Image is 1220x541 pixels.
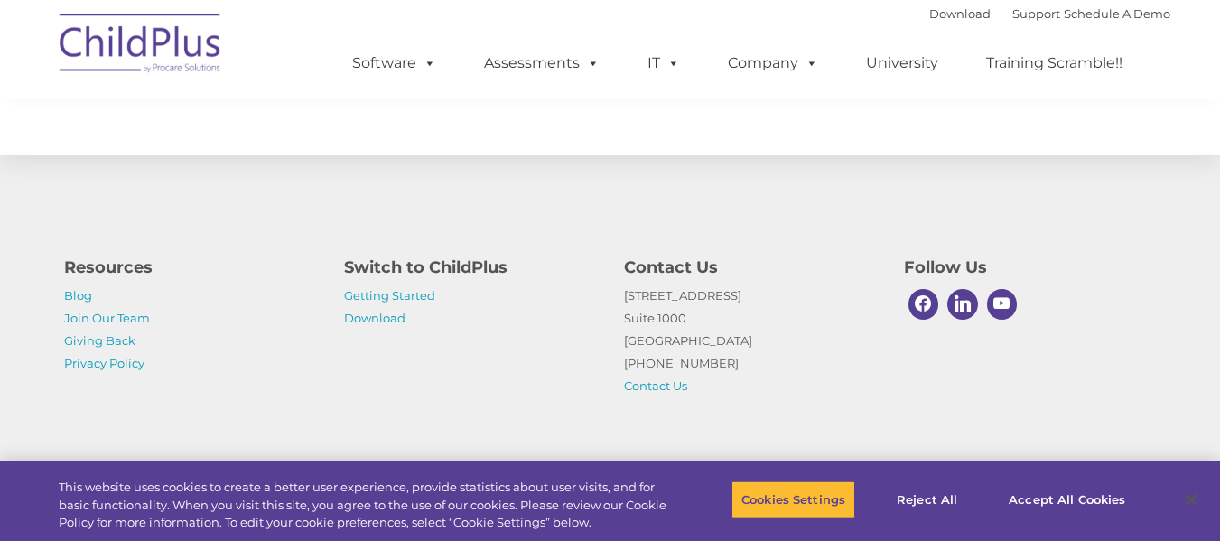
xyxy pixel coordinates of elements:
p: [STREET_ADDRESS] Suite 1000 [GEOGRAPHIC_DATA] [PHONE_NUMBER] [624,284,877,397]
h4: Follow Us [904,255,1157,280]
h4: Switch to ChildPlus [344,255,597,280]
font: | [929,6,1170,21]
a: Company [710,45,836,81]
a: Blog [64,288,92,303]
h4: Resources [64,255,317,280]
img: ChildPlus by Procare Solutions [51,1,231,91]
button: Close [1171,480,1211,519]
a: University [848,45,956,81]
button: Cookies Settings [731,480,855,518]
a: Download [929,6,991,21]
a: IT [629,45,698,81]
a: Download [344,311,405,325]
a: Getting Started [344,288,435,303]
a: Schedule A Demo [1064,6,1170,21]
a: Linkedin [943,284,983,324]
div: This website uses cookies to create a better user experience, provide statistics about user visit... [59,479,671,532]
a: Software [334,45,454,81]
a: Privacy Policy [64,356,144,370]
a: Training Scramble!! [968,45,1141,81]
button: Reject All [871,480,983,518]
a: Youtube [983,284,1022,324]
a: Giving Back [64,333,135,348]
button: Accept All Cookies [999,480,1135,518]
span: Last name [251,119,306,133]
a: Join Our Team [64,311,150,325]
h4: Contact Us [624,255,877,280]
a: Facebook [904,284,944,324]
a: Support [1012,6,1060,21]
a: Assessments [466,45,618,81]
a: Contact Us [624,378,687,393]
span: Phone number [251,193,328,207]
